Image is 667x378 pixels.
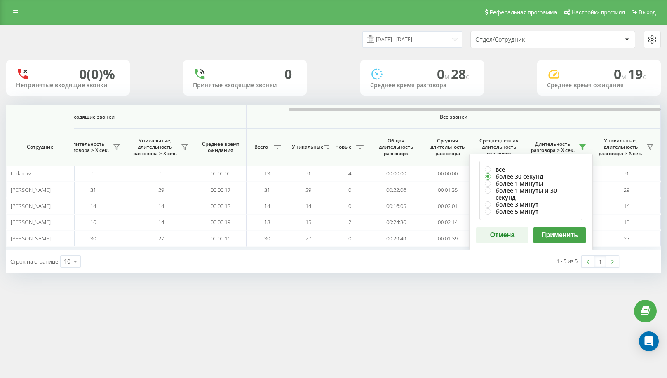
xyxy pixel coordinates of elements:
[11,235,51,242] span: [PERSON_NAME]
[485,180,577,187] label: более 1 минуты
[370,198,422,214] td: 00:16:05
[284,66,292,82] div: 0
[422,214,473,230] td: 00:02:14
[475,36,574,43] div: Отдел/Сотрудник
[11,218,51,226] span: [PERSON_NAME]
[348,235,351,242] span: 0
[639,331,659,351] div: Open Intercom Messenger
[10,258,58,265] span: Строк на странице
[422,198,473,214] td: 00:02:01
[264,218,270,226] span: 18
[437,65,451,83] span: 0
[195,214,247,230] td: 00:00:19
[305,218,311,226] span: 15
[11,202,51,210] span: [PERSON_NAME]
[444,72,451,81] span: м
[158,202,164,210] span: 14
[485,166,577,173] label: все
[621,72,628,81] span: м
[195,166,247,182] td: 00:00:00
[305,235,311,242] span: 27
[594,256,606,267] a: 1
[643,72,646,81] span: c
[13,144,67,150] span: Сотрудник
[479,138,519,157] span: Среднедневная длительность разговора
[92,170,94,177] span: 0
[533,227,586,243] button: Применить
[529,141,576,154] span: Длительность разговора > Х сек.
[466,72,469,81] span: c
[370,230,422,246] td: 00:29:49
[614,65,628,83] span: 0
[271,114,636,120] span: Все звонки
[624,186,629,194] span: 29
[79,66,115,82] div: 0 (0)%
[422,230,473,246] td: 00:01:39
[251,144,271,150] span: Всего
[624,218,629,226] span: 15
[158,218,164,226] span: 14
[628,65,646,83] span: 19
[485,173,577,180] label: более 30 секунд
[16,82,120,89] div: Непринятые входящие звонки
[193,82,297,89] div: Принятые входящие звонки
[625,170,628,177] span: 9
[428,138,467,157] span: Средняя длительность разговора
[639,9,656,16] span: Выход
[195,182,247,198] td: 00:00:17
[370,182,422,198] td: 00:22:06
[131,138,178,157] span: Уникальные, длительность разговора > Х сек.
[376,138,416,157] span: Общая длительность разговора
[547,82,651,89] div: Среднее время ожидания
[624,235,629,242] span: 27
[90,235,96,242] span: 30
[348,218,351,226] span: 2
[333,144,354,150] span: Новые
[485,208,577,215] label: более 5 минут
[370,82,474,89] div: Среднее время разговора
[348,170,351,177] span: 4
[305,186,311,194] span: 29
[348,202,351,210] span: 0
[485,187,577,201] label: более 1 минуты и 30 секунд
[11,186,51,194] span: [PERSON_NAME]
[476,227,528,243] button: Отмена
[201,141,240,154] span: Среднее время ожидания
[90,202,96,210] span: 14
[264,186,270,194] span: 31
[158,235,164,242] span: 27
[624,202,629,210] span: 14
[485,201,577,208] label: более 3 минут
[557,257,578,265] div: 1 - 5 из 5
[451,65,469,83] span: 28
[348,186,351,194] span: 0
[422,166,473,182] td: 00:00:00
[264,170,270,177] span: 13
[305,202,311,210] span: 14
[264,202,270,210] span: 14
[158,186,164,194] span: 29
[370,166,422,182] td: 00:00:00
[90,218,96,226] span: 16
[64,257,70,266] div: 10
[195,198,247,214] td: 00:00:13
[292,144,322,150] span: Уникальные
[307,170,310,177] span: 9
[195,230,247,246] td: 00:00:16
[160,170,162,177] span: 0
[489,9,557,16] span: Реферальная программа
[597,138,644,157] span: Уникальные, длительность разговора > Х сек.
[571,9,625,16] span: Настройки профиля
[370,214,422,230] td: 00:24:36
[63,141,110,154] span: Длительность разговора > Х сек.
[11,170,34,177] span: Unknown
[422,182,473,198] td: 00:01:35
[90,186,96,194] span: 31
[264,235,270,242] span: 30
